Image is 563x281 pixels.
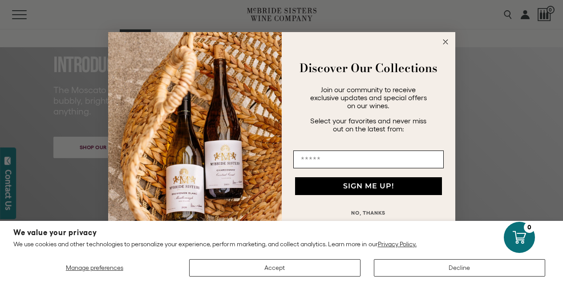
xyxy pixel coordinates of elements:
button: Close dialog [440,37,451,47]
img: 42653730-7e35-4af7-a99d-12bf478283cf.jpeg [108,32,282,249]
button: SIGN ME UP! [295,177,442,195]
input: Email [293,151,444,168]
a: Privacy Policy. [378,240,417,248]
p: We use cookies and other technologies to personalize your experience, perform marketing, and coll... [13,240,550,248]
strong: Discover Our Collections [300,59,437,77]
span: Join our community to receive exclusive updates and special offers on our wines. [310,86,427,110]
button: NO, THANKS [293,204,444,222]
h2: We value your privacy [13,229,550,236]
span: Manage preferences [66,264,123,271]
span: Select your favorites and never miss out on the latest from: [310,117,426,133]
button: Accept [189,259,360,277]
div: 0 [524,222,535,233]
button: Decline [374,259,545,277]
button: Manage preferences [13,259,176,277]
